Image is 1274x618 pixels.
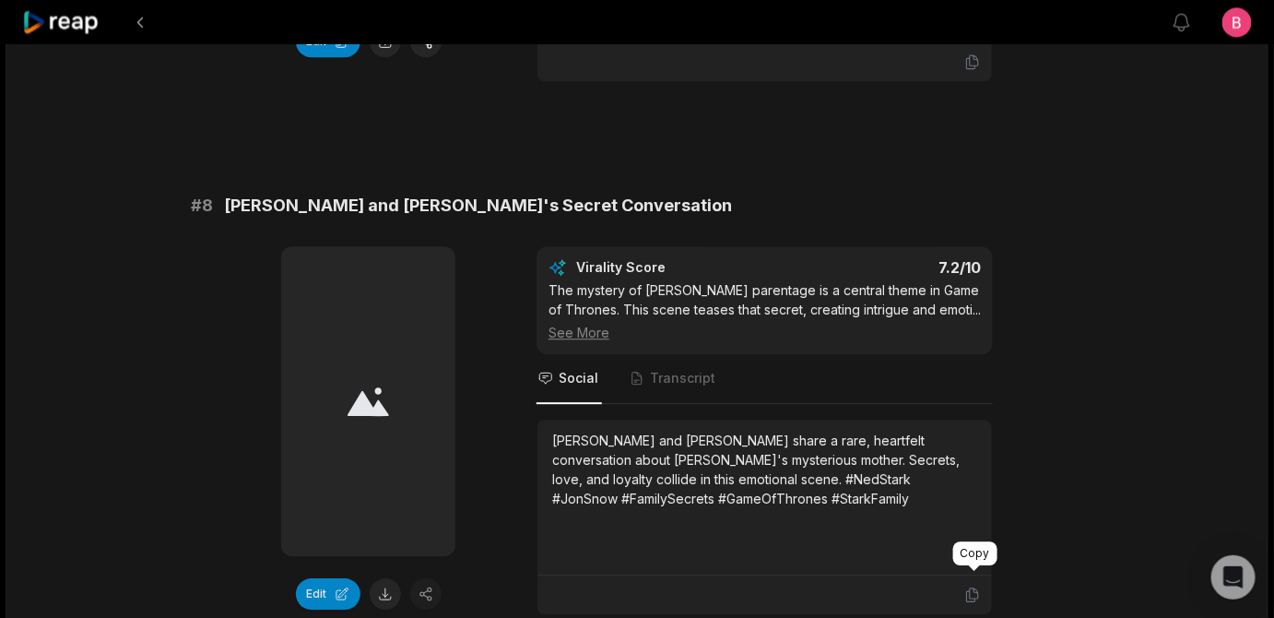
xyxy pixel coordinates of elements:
div: [PERSON_NAME] and [PERSON_NAME] share a rare, heartfelt conversation about [PERSON_NAME]'s myster... [552,431,977,508]
span: # 8 [191,193,213,219]
button: Edit [296,578,360,610]
div: Open Intercom Messenger [1211,555,1256,600]
span: [PERSON_NAME] and [PERSON_NAME]'s Secret Conversation [224,193,732,219]
span: Transcript [650,369,715,387]
div: See More [549,323,981,342]
div: Virality Score [576,258,774,277]
nav: Tabs [537,354,993,404]
div: The mystery of [PERSON_NAME] parentage is a central theme in Game of Thrones. This scene teases t... [549,280,981,342]
div: 7.2 /10 [784,258,982,277]
div: Copy [953,541,997,565]
span: Social [559,369,598,387]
